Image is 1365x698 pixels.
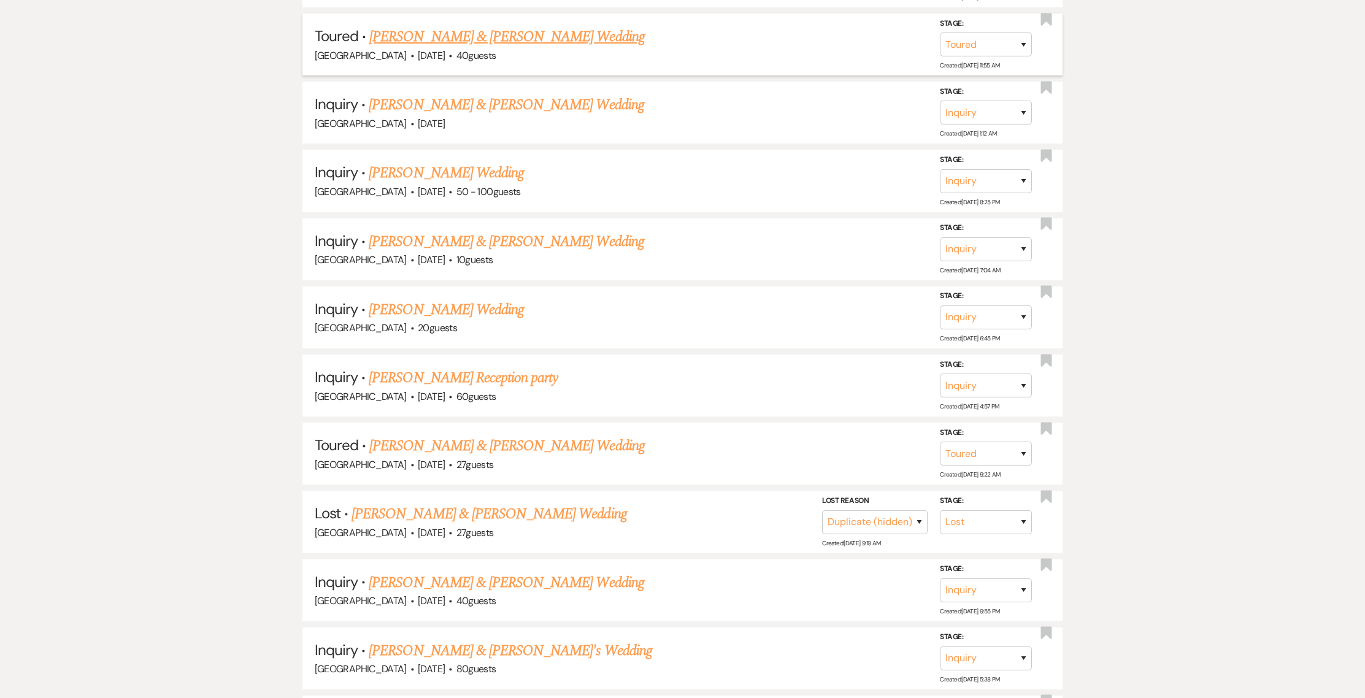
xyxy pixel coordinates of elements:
[315,26,358,45] span: Toured
[940,358,1032,371] label: Stage:
[369,231,644,253] a: [PERSON_NAME] & [PERSON_NAME] Wedding
[940,426,1032,440] label: Stage:
[940,290,1032,303] label: Stage:
[940,153,1032,167] label: Stage:
[315,594,407,607] span: [GEOGRAPHIC_DATA]
[418,526,445,539] span: [DATE]
[940,402,999,410] span: Created: [DATE] 4:57 PM
[352,503,626,525] a: [PERSON_NAME] & [PERSON_NAME] Wedding
[315,163,358,182] span: Inquiry
[822,539,880,547] span: Created: [DATE] 9:19 AM
[940,470,1000,478] span: Created: [DATE] 9:22 AM
[418,185,445,198] span: [DATE]
[315,662,407,675] span: [GEOGRAPHIC_DATA]
[456,185,521,198] span: 50 - 100 guests
[418,49,445,62] span: [DATE]
[315,253,407,266] span: [GEOGRAPHIC_DATA]
[418,390,445,403] span: [DATE]
[369,640,652,662] a: [PERSON_NAME] & [PERSON_NAME]'s Wedding
[456,253,493,266] span: 10 guests
[456,662,496,675] span: 80 guests
[315,390,407,403] span: [GEOGRAPHIC_DATA]
[940,61,999,69] span: Created: [DATE] 11:55 AM
[369,367,558,389] a: [PERSON_NAME] Reception party
[315,321,407,334] span: [GEOGRAPHIC_DATA]
[369,94,644,116] a: [PERSON_NAME] & [PERSON_NAME] Wedding
[369,299,524,321] a: [PERSON_NAME] Wedding
[315,435,358,454] span: Toured
[418,117,445,130] span: [DATE]
[940,675,999,683] span: Created: [DATE] 5:38 PM
[315,49,407,62] span: [GEOGRAPHIC_DATA]
[315,504,340,523] span: Lost
[940,129,996,137] span: Created: [DATE] 1:12 AM
[940,85,1032,99] label: Stage:
[456,458,494,471] span: 27 guests
[369,26,644,48] a: [PERSON_NAME] & [PERSON_NAME] Wedding
[940,631,1032,644] label: Stage:
[315,94,358,113] span: Inquiry
[315,117,407,130] span: [GEOGRAPHIC_DATA]
[418,458,445,471] span: [DATE]
[940,221,1032,235] label: Stage:
[940,607,999,615] span: Created: [DATE] 9:55 PM
[315,367,358,386] span: Inquiry
[456,49,496,62] span: 40 guests
[940,198,999,205] span: Created: [DATE] 8:25 PM
[315,572,358,591] span: Inquiry
[418,662,445,675] span: [DATE]
[315,526,407,539] span: [GEOGRAPHIC_DATA]
[418,594,445,607] span: [DATE]
[822,494,928,508] label: Lost Reason
[940,334,999,342] span: Created: [DATE] 6:45 PM
[940,494,1032,508] label: Stage:
[456,594,496,607] span: 40 guests
[315,299,358,318] span: Inquiry
[456,526,494,539] span: 27 guests
[369,162,524,184] a: [PERSON_NAME] Wedding
[315,640,358,659] span: Inquiry
[940,266,1000,274] span: Created: [DATE] 7:04 AM
[315,231,358,250] span: Inquiry
[369,572,644,594] a: [PERSON_NAME] & [PERSON_NAME] Wedding
[315,458,407,471] span: [GEOGRAPHIC_DATA]
[418,321,457,334] span: 20 guests
[456,390,496,403] span: 60 guests
[369,435,644,457] a: [PERSON_NAME] & [PERSON_NAME] Wedding
[940,17,1032,31] label: Stage:
[315,185,407,198] span: [GEOGRAPHIC_DATA]
[418,253,445,266] span: [DATE]
[940,562,1032,576] label: Stage:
